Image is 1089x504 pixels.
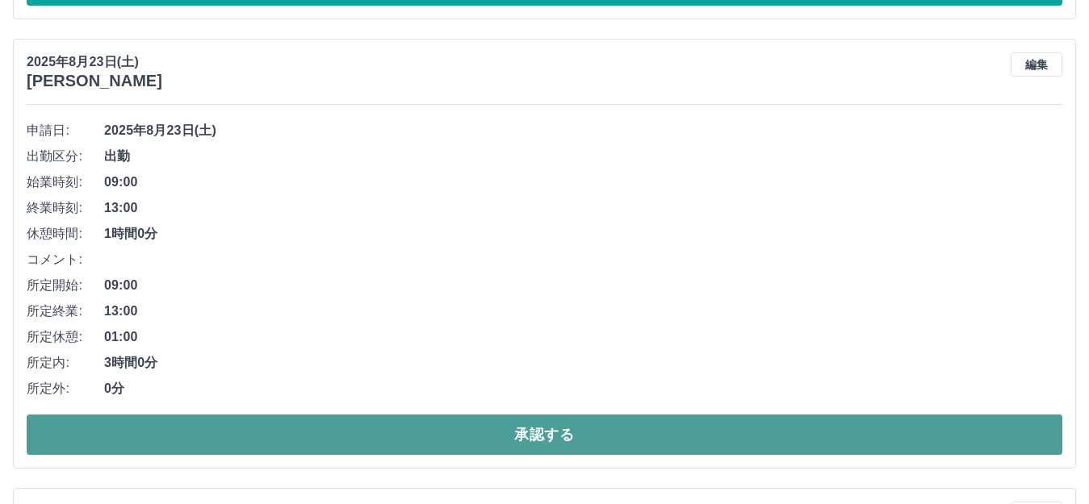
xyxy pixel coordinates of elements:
span: 所定内: [27,353,104,373]
button: 編集 [1011,52,1062,77]
span: 09:00 [104,276,1062,295]
span: 09:00 [104,173,1062,192]
span: 所定終業: [27,302,104,321]
span: 13:00 [104,302,1062,321]
span: 01:00 [104,327,1062,347]
button: 承認する [27,414,1062,455]
h3: [PERSON_NAME] [27,72,162,90]
span: 所定外: [27,379,104,398]
span: 所定休憩: [27,327,104,347]
span: 終業時刻: [27,198,104,218]
span: 申請日: [27,121,104,140]
span: 始業時刻: [27,173,104,192]
span: 休憩時間: [27,224,104,244]
span: 1時間0分 [104,224,1062,244]
span: 0分 [104,379,1062,398]
span: 出勤区分: [27,147,104,166]
span: 出勤 [104,147,1062,166]
span: 所定開始: [27,276,104,295]
span: コメント: [27,250,104,269]
p: 2025年8月23日(土) [27,52,162,72]
span: 13:00 [104,198,1062,218]
span: 3時間0分 [104,353,1062,373]
span: 2025年8月23日(土) [104,121,1062,140]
